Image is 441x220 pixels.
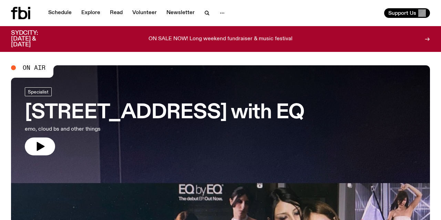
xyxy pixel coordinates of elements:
span: On Air [23,65,45,71]
a: Newsletter [162,8,199,18]
a: Read [106,8,127,18]
a: Schedule [44,8,76,18]
a: [STREET_ADDRESS] with EQemo, cloud bs and other things [25,87,304,155]
h3: SYDCITY: [DATE] & [DATE] [11,30,55,48]
a: Volunteer [128,8,161,18]
a: Specialist [25,87,52,96]
span: Support Us [388,10,416,16]
p: ON SALE NOW! Long weekend fundraiser & music festival [148,36,293,42]
p: emo, cloud bs and other things [25,125,201,133]
a: Explore [77,8,104,18]
button: Support Us [384,8,430,18]
h3: [STREET_ADDRESS] with EQ [25,103,304,122]
span: Specialist [28,89,49,94]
